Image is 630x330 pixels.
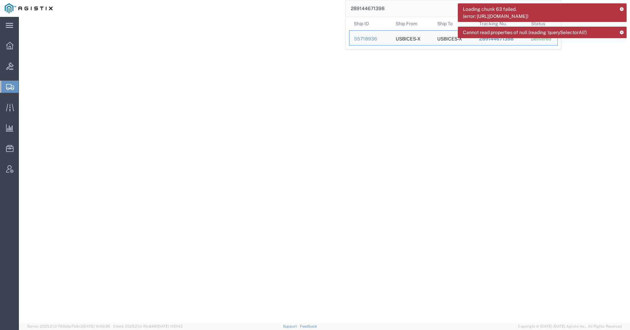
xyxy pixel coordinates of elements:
[346,0,551,17] input: Search for shipment number, reference number
[432,17,474,30] th: Ship To
[283,324,300,328] a: Support
[83,324,110,328] span: [DATE] 10:09:35
[349,17,561,49] table: Search Results
[354,35,386,43] div: 55718936
[157,324,183,328] span: [DATE] 11:51:43
[349,17,391,30] th: Ship ID
[395,31,420,45] div: USBICES-X
[391,17,432,30] th: Ship From
[19,17,630,323] iframe: FS Legacy Container
[113,324,183,328] span: Client: 2025.21.0-f0c8481
[518,324,622,329] span: Copyright © [DATE]-[DATE] Agistix Inc., All Rights Reserved
[27,324,110,328] span: Server: 2025.21.0-769a9a7b8c3
[463,29,587,36] span: Cannot read properties of null (reading 'querySelectorAll')
[437,31,462,45] div: USBICES-X
[5,3,53,13] img: logo
[463,6,528,20] span: Loading chunk 63 failed. (error: [URL][DOMAIN_NAME])
[300,324,317,328] a: Feedback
